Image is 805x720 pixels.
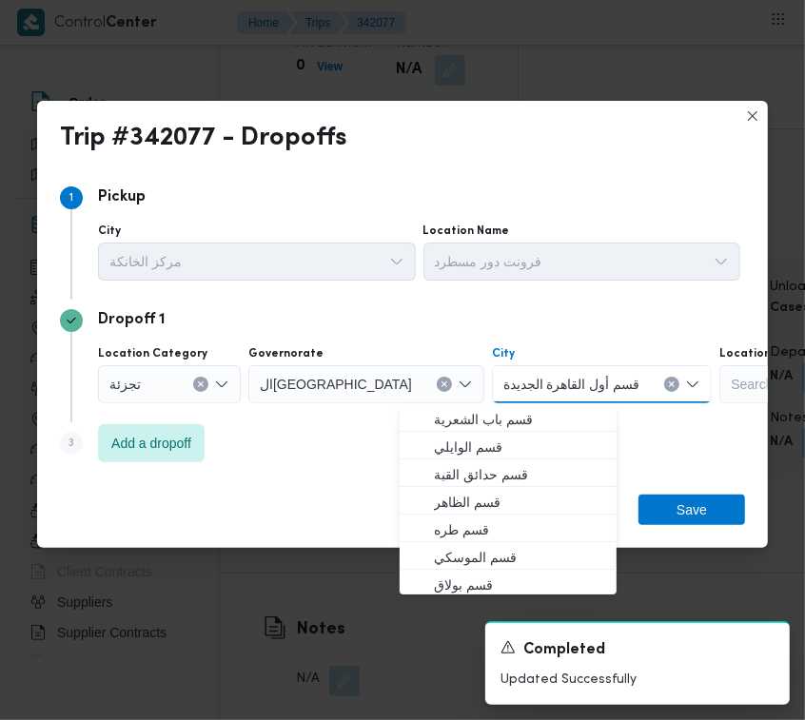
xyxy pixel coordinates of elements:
[260,373,412,394] span: ال[GEOGRAPHIC_DATA]
[437,377,452,392] button: Clear input
[109,250,182,271] span: مركز الخانكة
[214,377,229,392] button: Open list of options
[98,424,205,462] button: Add a dropoff
[501,638,775,662] div: Notification
[638,495,745,525] button: Save
[400,542,617,570] button: قسم الموسكي
[434,546,605,569] span: قسم الموسكي
[400,459,617,487] button: قسم حدائق القبة
[400,432,617,459] button: قسم الوايلي
[501,670,775,690] p: Updated Successfully
[109,373,141,394] span: تجزئة
[434,491,605,514] span: قسم الظاهر
[714,254,729,269] button: Open list of options
[492,346,515,361] label: City
[69,438,74,449] span: 3
[98,186,146,209] p: Pickup
[400,570,617,597] button: قسم بولاق
[434,518,605,541] span: قسم طره
[677,495,707,525] span: Save
[400,515,617,542] button: قسم طره
[434,408,605,431] span: قسم باب الشعرية
[664,377,679,392] button: Clear input
[193,377,208,392] button: Clear input
[434,436,605,458] span: قسم الوايلي
[423,224,510,239] label: Location Name
[98,346,207,361] label: Location Category
[248,346,324,361] label: Governorate
[400,487,617,515] button: قسم الظاهر
[69,192,73,204] span: 1
[98,309,165,332] p: Dropoff 1
[741,105,764,127] button: Closes this modal window
[523,639,605,662] span: Completed
[503,373,640,394] span: قسم أول القاهرة الجديدة
[458,377,473,392] button: Open list of options
[60,124,347,154] div: Trip #342077 - Dropoffs
[434,574,605,596] span: قسم بولاق
[435,250,542,271] span: فرونت دور مسطرد
[66,315,77,326] svg: Step 2 is complete
[685,377,700,392] button: Close list of options
[434,463,605,486] span: قسم حدائق القبة
[111,432,191,455] span: Add a dropoff
[98,224,121,239] label: City
[389,254,404,269] button: Open list of options
[400,404,617,432] button: قسم باب الشعرية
